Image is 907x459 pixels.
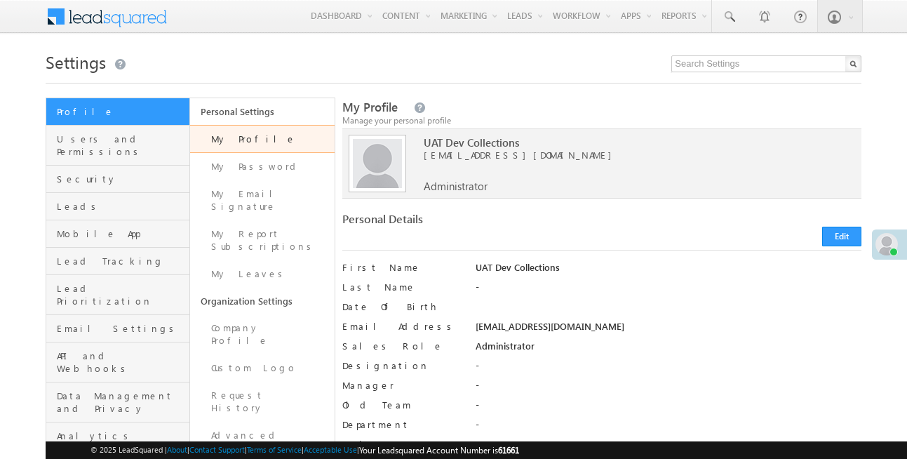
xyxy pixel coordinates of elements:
[342,114,861,127] div: Manage your personal profile
[342,213,596,232] div: Personal Details
[57,430,187,442] span: Analytics
[190,153,335,180] a: My Password
[190,354,335,382] a: Custom Logo
[46,275,190,315] a: Lead Prioritization
[424,180,488,192] span: Administrator
[46,423,190,450] a: Analytics
[46,382,190,423] a: Data Management and Privacy
[57,322,187,335] span: Email Settings
[342,320,462,333] label: Email Address
[46,248,190,275] a: Lead Tracking
[822,227,861,246] button: Edit
[46,315,190,342] a: Email Settings
[46,126,190,166] a: Users and Permissions
[167,445,187,454] a: About
[190,288,335,314] a: Organization Settings
[476,281,862,300] div: -
[46,166,190,193] a: Security
[190,220,335,260] a: My Report Subscriptions
[304,445,357,454] a: Acceptable Use
[190,98,335,125] a: Personal Settings
[46,342,190,382] a: API and Webhooks
[46,193,190,220] a: Leads
[424,136,839,149] span: UAT Dev Collections
[342,281,462,293] label: Last Name
[342,399,462,411] label: Old Team
[57,133,187,158] span: Users and Permissions
[359,445,519,455] span: Your Leadsquared Account Number is
[57,173,187,185] span: Security
[476,359,862,379] div: -
[57,350,187,375] span: API and Webhooks
[671,55,861,72] input: Search Settings
[46,51,106,73] span: Settings
[190,314,335,354] a: Company Profile
[342,379,462,392] label: Manager
[476,320,862,340] div: [EMAIL_ADDRESS][DOMAIN_NAME]
[342,99,398,115] span: My Profile
[57,390,187,415] span: Data Management and Privacy
[342,359,462,372] label: Designation
[189,445,245,454] a: Contact Support
[424,149,839,161] span: [EMAIL_ADDRESS][DOMAIN_NAME]
[342,418,462,431] label: Department
[46,220,190,248] a: Mobile App
[57,227,187,240] span: Mobile App
[57,200,187,213] span: Leads
[342,300,462,313] label: Date Of Birth
[46,98,190,126] a: Profile
[90,444,519,457] span: © 2025 LeadSquared | | | | |
[57,105,187,118] span: Profile
[342,261,462,274] label: First Name
[247,445,302,454] a: Terms of Service
[476,399,862,418] div: -
[57,282,187,307] span: Lead Prioritization
[57,255,187,267] span: Lead Tracking
[190,125,335,153] a: My Profile
[190,180,335,220] a: My Email Signature
[476,379,862,399] div: -
[476,418,862,438] div: -
[476,261,862,281] div: UAT Dev Collections
[190,260,335,288] a: My Leaves
[476,438,862,458] div: -
[190,382,335,422] a: Request History
[476,340,862,359] div: Administrator
[342,340,462,352] label: Sales Role
[498,445,519,455] span: 61661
